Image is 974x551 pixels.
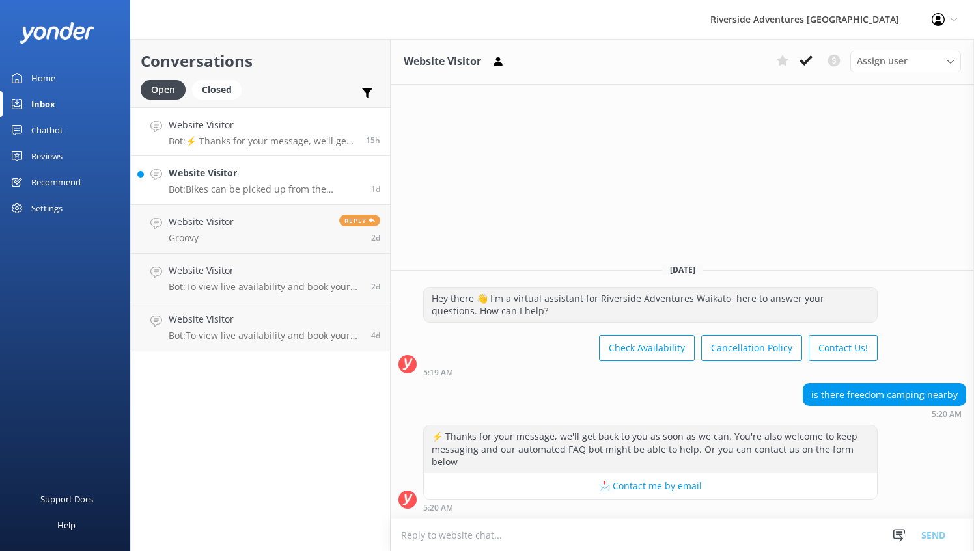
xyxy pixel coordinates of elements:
div: Sep 26 2025 05:20am (UTC +12:00) Pacific/Auckland [423,503,878,512]
h4: Website Visitor [169,166,361,180]
h4: Website Visitor [169,263,361,278]
img: yonder-white-logo.png [20,22,94,44]
strong: 5:20 AM [423,504,453,512]
div: Sep 26 2025 05:20am (UTC +12:00) Pacific/Auckland [803,409,966,418]
p: Bot: To view live availability and book your tour, please visit [URL][DOMAIN_NAME]. [169,281,361,293]
div: Reviews [31,143,63,169]
p: Bot: ⚡ Thanks for your message, we'll get back to you as soon as we can. You're also welcome to k... [169,135,356,147]
span: Assign user [857,54,908,68]
strong: 5:20 AM [932,410,962,418]
strong: 5:19 AM [423,369,453,377]
div: Home [31,65,55,91]
span: Sep 24 2025 02:25pm (UTC +12:00) Pacific/Auckland [371,281,380,292]
p: Bot: To view live availability and book your tour, please visit: [URL][DOMAIN_NAME]. [169,330,361,342]
p: Groovy [169,232,234,244]
a: Closed [192,82,248,96]
div: Support Docs [40,486,93,512]
div: Recommend [31,169,81,195]
a: Website VisitorBot:To view live availability and book your tour, please visit [URL][DOMAIN_NAME].2d [131,254,390,302]
div: Help [57,512,76,538]
h4: Website Visitor [169,118,356,132]
div: Chatbot [31,117,63,143]
a: Website VisitorGroovyReply2d [131,205,390,254]
div: Settings [31,195,63,221]
a: Website VisitorBot:To view live availability and book your tour, please visit: [URL][DOMAIN_NAME].4d [131,302,390,351]
button: Check Availability [599,335,695,361]
p: Bot: Bikes can be picked up from the Velodrome Bike Shop. If you need further assistance, you can... [169,183,361,195]
span: Reply [339,215,380,226]
div: ⚡ Thanks for your message, we'll get back to you as soon as we can. You're also welcome to keep m... [424,425,877,473]
button: Contact Us! [809,335,878,361]
a: Website VisitorBot:⚡ Thanks for your message, we'll get back to you as soon as we can. You're als... [131,107,390,156]
h3: Website Visitor [404,53,481,70]
div: Inbox [31,91,55,117]
span: Sep 25 2025 04:37pm (UTC +12:00) Pacific/Auckland [371,183,380,195]
a: Open [141,82,192,96]
button: Cancellation Policy [701,335,802,361]
h4: Website Visitor [169,215,234,229]
h2: Conversations [141,49,380,74]
div: Hey there 👋 I'm a virtual assistant for Riverside Adventures Waikato, here to answer your questio... [424,288,877,322]
h4: Website Visitor [169,312,361,327]
span: Sep 26 2025 05:20am (UTC +12:00) Pacific/Auckland [366,135,380,146]
div: Sep 26 2025 05:19am (UTC +12:00) Pacific/Auckland [423,368,878,377]
div: Open [141,80,186,100]
a: Website VisitorBot:Bikes can be picked up from the Velodrome Bike Shop. If you need further assis... [131,156,390,205]
span: Sep 22 2025 08:34am (UTC +12:00) Pacific/Auckland [371,330,380,341]
span: Sep 24 2025 04:13pm (UTC +12:00) Pacific/Auckland [371,232,380,243]
div: Closed [192,80,242,100]
button: 📩 Contact me by email [424,473,877,499]
div: is there freedom camping nearby [803,384,966,406]
div: Assign User [850,51,961,72]
span: [DATE] [662,264,703,275]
